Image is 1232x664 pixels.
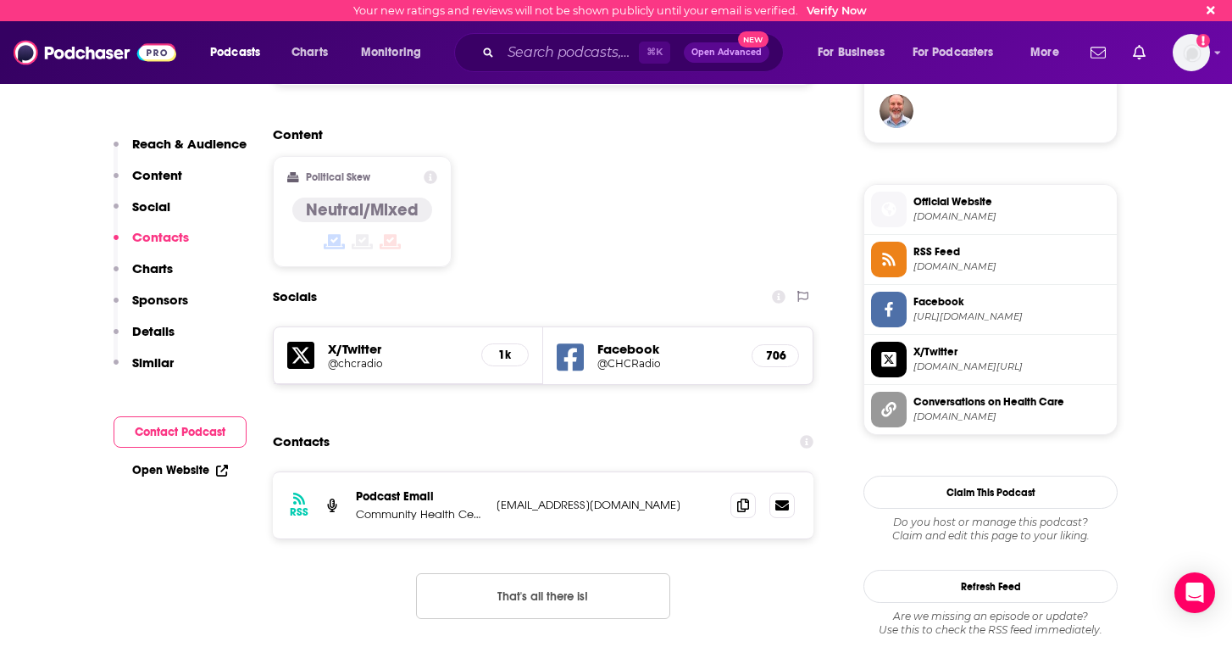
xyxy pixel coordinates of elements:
[132,292,188,308] p: Sponsors
[470,33,800,72] div: Search podcasts, credits, & more...
[501,39,639,66] input: Search podcasts, credits, & more...
[280,39,338,66] a: Charts
[1030,41,1059,64] span: More
[273,281,317,313] h2: Socials
[807,4,867,17] a: Verify Now
[913,260,1110,273] span: community.chc1.com
[132,260,173,276] p: Charts
[132,136,247,152] p: Reach & Audience
[913,210,1110,223] span: community.chc1.com
[349,39,443,66] button: open menu
[738,31,769,47] span: New
[114,323,175,354] button: Details
[1174,572,1215,613] div: Open Intercom Messenger
[913,310,1110,323] span: https://www.facebook.com/CHCRadio
[273,126,800,142] h2: Content
[913,294,1110,310] span: Facebook
[913,394,1110,410] span: Conversations on Health Care
[863,610,1118,637] div: Are we missing an episode or update? Use this to check the RSS feed immediately.
[871,342,1110,377] a: X/Twitter[DOMAIN_NAME][URL]
[497,498,717,512] p: [EMAIL_ADDRESS][DOMAIN_NAME]
[863,570,1118,603] button: Refresh Feed
[291,41,328,64] span: Charts
[210,41,260,64] span: Podcasts
[1173,34,1210,71] span: Logged in as brendanmontesinos1
[14,36,176,69] img: Podchaser - Follow, Share and Rate Podcasts
[361,41,421,64] span: Monitoring
[1173,34,1210,71] img: User Profile
[114,260,173,292] button: Charts
[356,507,483,522] p: Community Health Center, Inc.
[597,357,738,370] a: @CHCRadio
[639,42,670,64] span: ⌘ K
[871,192,1110,227] a: Official Website[DOMAIN_NAME]
[306,171,370,183] h2: Political Skew
[132,354,174,371] p: Similar
[353,4,867,17] div: Your new ratings and reviews will not be shown publicly until your email is verified.
[306,199,419,220] h4: Neutral/Mixed
[1018,39,1080,66] button: open menu
[871,392,1110,427] a: Conversations on Health Care[DOMAIN_NAME]
[913,360,1110,373] span: twitter.com/chcradio
[913,41,994,64] span: For Podcasters
[1173,34,1210,71] button: Show profile menu
[902,39,1018,66] button: open menu
[114,416,247,448] button: Contact Podcast
[913,410,1110,423] span: chcradio.com
[328,357,468,370] a: @chcradio
[863,516,1118,543] div: Claim and edit this page to your liking.
[416,573,670,619] button: Nothing here.
[132,323,175,339] p: Details
[871,292,1110,327] a: Facebook[URL][DOMAIN_NAME]
[863,476,1118,509] button: Claim This Podcast
[114,354,174,386] button: Similar
[132,229,189,245] p: Contacts
[290,505,308,519] h3: RSS
[913,194,1110,209] span: Official Website
[114,198,170,230] button: Social
[880,94,913,128] img: hynesa
[1196,34,1210,47] svg: Email not verified
[328,341,468,357] h5: X/Twitter
[132,463,228,477] a: Open Website
[114,229,189,260] button: Contacts
[114,292,188,323] button: Sponsors
[806,39,906,66] button: open menu
[273,426,330,458] h2: Contacts
[913,244,1110,259] span: RSS Feed
[132,198,170,215] p: Social
[496,348,514,362] h5: 1k
[684,42,769,63] button: Open AdvancedNew
[1126,38,1152,67] a: Show notifications dropdown
[198,39,282,66] button: open menu
[1084,38,1113,67] a: Show notifications dropdown
[818,41,885,64] span: For Business
[597,341,738,357] h5: Facebook
[356,489,483,504] p: Podcast Email
[871,242,1110,277] a: RSS Feed[DOMAIN_NAME]
[114,136,247,167] button: Reach & Audience
[863,516,1118,529] span: Do you host or manage this podcast?
[913,344,1110,360] span: X/Twitter
[114,167,182,198] button: Content
[691,48,762,57] span: Open Advanced
[132,167,182,183] p: Content
[766,349,785,363] h5: 706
